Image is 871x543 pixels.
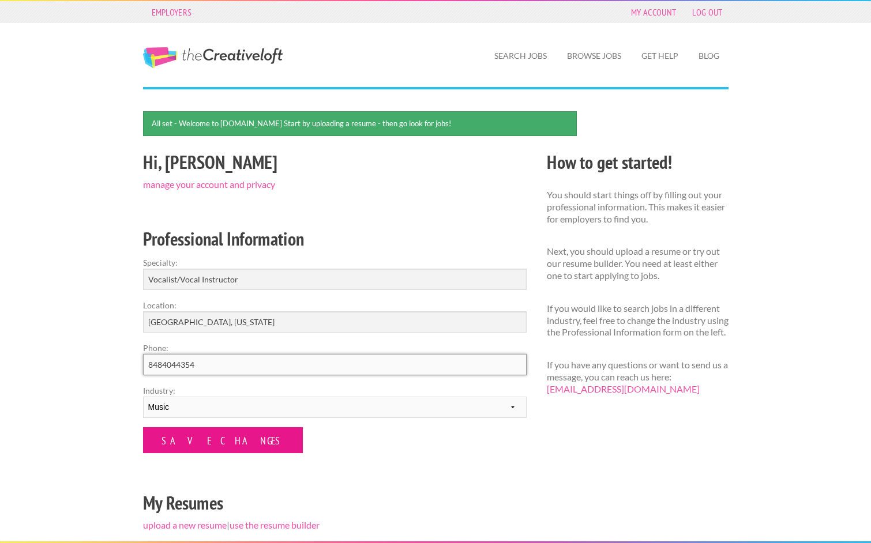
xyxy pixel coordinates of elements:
a: Search Jobs [485,43,556,69]
p: If you would like to search jobs in a different industry, feel free to change the industry using ... [547,303,729,338]
label: Industry: [143,384,527,397]
a: My Account [625,4,682,20]
div: All set - Welcome to [DOMAIN_NAME] Start by uploading a resume - then go look for jobs! [143,111,577,136]
a: Blog [689,43,729,69]
label: Phone: [143,342,527,354]
a: use the resume builder [230,519,320,530]
h2: Hi, [PERSON_NAME] [143,149,527,175]
h2: How to get started! [547,149,729,175]
div: | [133,148,536,541]
a: Log Out [686,4,728,20]
h2: Professional Information [143,226,527,252]
p: If you have any questions or want to send us a message, you can reach us here: [547,359,729,395]
label: Specialty: [143,257,527,269]
a: upload a new resume [143,519,227,530]
p: You should start things off by filling out your professional information. This makes it easier fo... [547,189,729,225]
a: [EMAIL_ADDRESS][DOMAIN_NAME] [547,383,700,394]
input: e.g. New York, NY [143,311,527,333]
a: Employers [146,4,198,20]
h2: My Resumes [143,490,527,516]
a: Get Help [632,43,688,69]
input: Save Changes [143,427,303,453]
a: manage your account and privacy [143,179,275,190]
a: Browse Jobs [558,43,630,69]
input: Optional [143,354,527,375]
label: Location: [143,299,527,311]
p: Next, you should upload a resume or try out our resume builder. You need at least either one to s... [547,246,729,281]
a: The Creative Loft [143,47,283,68]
